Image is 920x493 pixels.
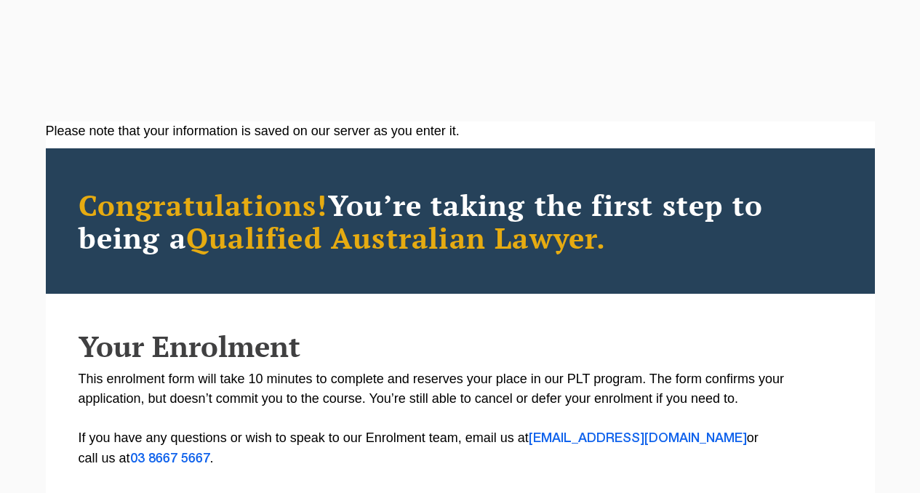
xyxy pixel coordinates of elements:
a: 03 8667 5667 [130,453,210,465]
p: This enrolment form will take 10 minutes to complete and reserves your place in our PLT program. ... [79,369,842,469]
span: Congratulations! [79,185,328,224]
span: Qualified Australian Lawyer. [186,218,607,257]
a: [EMAIL_ADDRESS][DOMAIN_NAME] [529,433,747,444]
h2: Your Enrolment [79,330,842,362]
div: Please note that your information is saved on our server as you enter it. [46,121,875,141]
h2: You’re taking the first step to being a [79,188,842,254]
